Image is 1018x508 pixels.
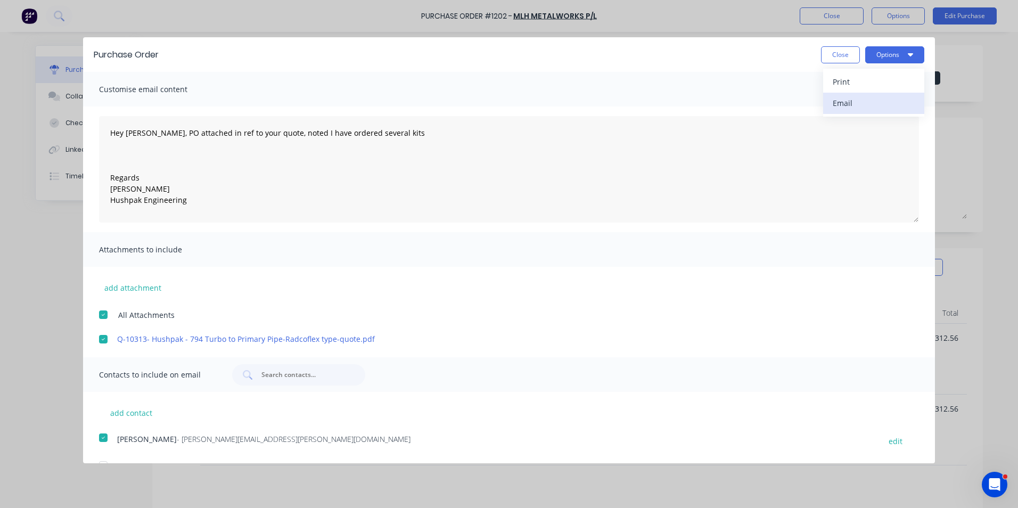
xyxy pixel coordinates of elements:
div: Email [833,95,915,111]
button: edit [882,461,909,476]
a: Q-10313- Hushpak - 794 Turbo to Primary Pipe-Radcoflex type-quote.pdf [117,333,869,345]
span: Contacts to include on email [99,367,216,382]
div: Print [833,74,915,89]
button: Close [821,46,860,63]
input: Search contacts... [260,370,349,380]
span: [PERSON_NAME] [117,462,177,472]
span: Customise email content [99,82,216,97]
iframe: Intercom live chat [982,472,1007,497]
button: add contact [99,405,163,421]
button: Email [823,93,924,114]
button: Options [865,46,924,63]
span: - [EMAIL_ADDRESS][PERSON_NAME][DOMAIN_NAME] [177,462,355,472]
button: edit [882,433,909,448]
span: - [PERSON_NAME][EMAIL_ADDRESS][PERSON_NAME][DOMAIN_NAME] [177,434,411,444]
button: Print [823,71,924,93]
span: All Attachments [118,309,175,321]
textarea: Hey [PERSON_NAME], PO attached in ref to your quote, noted I have ordered several kits Regards [P... [99,116,919,223]
div: Purchase Order [94,48,159,61]
span: [PERSON_NAME] [117,434,177,444]
button: add attachment [99,280,167,296]
span: Attachments to include [99,242,216,257]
